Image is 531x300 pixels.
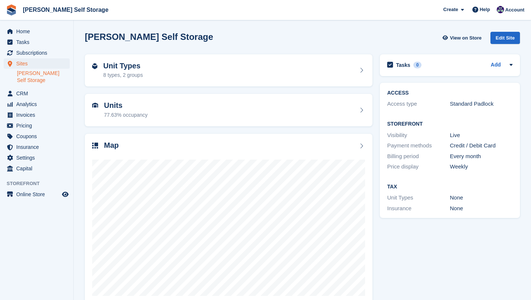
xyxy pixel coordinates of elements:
[103,71,143,79] div: 8 types, 2 groups
[450,100,513,108] div: Standard Padlock
[387,163,450,171] div: Price display
[387,142,450,150] div: Payment methods
[497,6,504,13] img: Matthew Jones
[387,90,513,96] h2: ACCESS
[16,58,60,69] span: Sites
[491,61,501,69] a: Add
[85,54,372,87] a: Unit Types 8 types, 2 groups
[103,62,143,70] h2: Unit Types
[4,110,70,120] a: menu
[4,26,70,37] a: menu
[413,62,422,68] div: 0
[450,152,513,161] div: Every month
[6,4,17,16] img: stora-icon-8386f47178a22dfd0bd8f6a31ec36ba5ce8667c1dd55bd0f319d3a0aa187defe.svg
[4,163,70,174] a: menu
[104,101,147,110] h2: Units
[387,184,513,190] h2: Tax
[104,141,119,150] h2: Map
[16,110,60,120] span: Invoices
[387,204,450,213] div: Insurance
[61,190,70,199] a: Preview store
[17,70,70,84] a: [PERSON_NAME] Self Storage
[16,142,60,152] span: Insurance
[4,189,70,200] a: menu
[4,120,70,131] a: menu
[16,153,60,163] span: Settings
[387,131,450,140] div: Visibility
[16,131,60,142] span: Coupons
[450,142,513,150] div: Credit / Debit Card
[387,121,513,127] h2: Storefront
[443,6,458,13] span: Create
[4,131,70,142] a: menu
[4,58,70,69] a: menu
[396,62,410,68] h2: Tasks
[16,48,60,58] span: Subscriptions
[4,37,70,47] a: menu
[450,34,482,42] span: View on Store
[490,32,520,44] div: Edit Site
[450,204,513,213] div: None
[16,88,60,99] span: CRM
[92,103,98,108] img: unit-icn-7be61d7bf1b0ce9d3e12c5938cc71ed9869f7b940bace4675aadf7bd6d80202e.svg
[4,88,70,99] a: menu
[441,32,485,44] a: View on Store
[505,6,524,14] span: Account
[16,189,60,200] span: Online Store
[16,163,60,174] span: Capital
[16,26,60,37] span: Home
[450,194,513,202] div: None
[16,120,60,131] span: Pricing
[450,163,513,171] div: Weekly
[4,142,70,152] a: menu
[4,99,70,109] a: menu
[16,37,60,47] span: Tasks
[450,131,513,140] div: Live
[7,180,73,187] span: Storefront
[387,152,450,161] div: Billing period
[20,4,111,16] a: [PERSON_NAME] Self Storage
[85,94,372,126] a: Units 77.63% occupancy
[4,48,70,58] a: menu
[387,194,450,202] div: Unit Types
[387,100,450,108] div: Access type
[490,32,520,47] a: Edit Site
[85,32,213,42] h2: [PERSON_NAME] Self Storage
[92,143,98,149] img: map-icn-33ee37083ee616e46c38cad1a60f524a97daa1e2b2c8c0bc3eb3415660979fc1.svg
[104,111,147,119] div: 77.63% occupancy
[16,99,60,109] span: Analytics
[4,153,70,163] a: menu
[92,63,97,69] img: unit-type-icn-2b2737a686de81e16bb02015468b77c625bbabd49415b5ef34ead5e3b44a266d.svg
[480,6,490,13] span: Help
